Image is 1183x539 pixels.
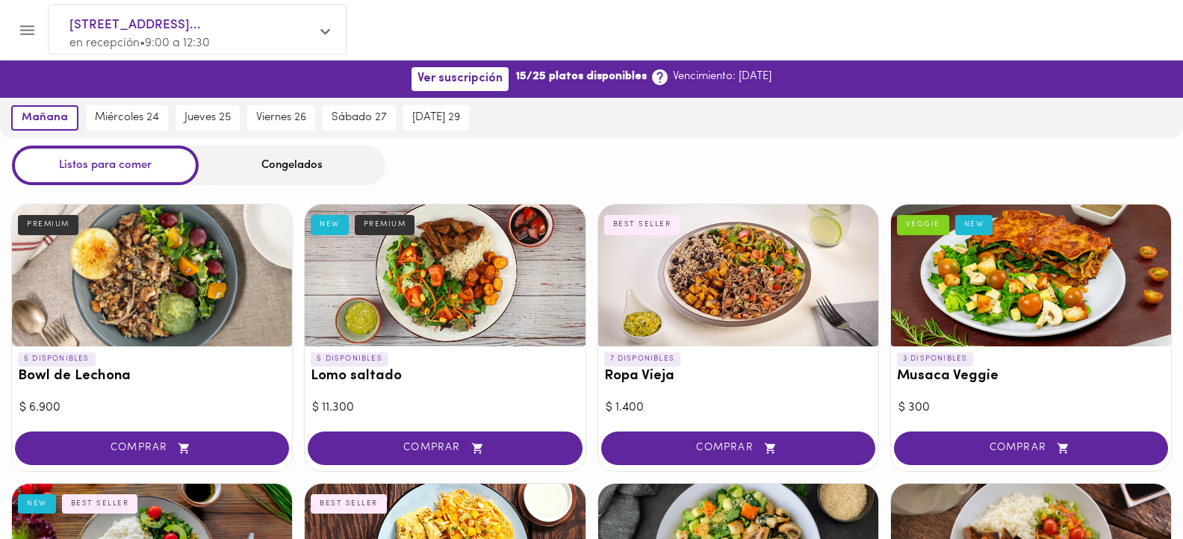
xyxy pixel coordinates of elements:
[913,442,1149,455] span: COMPRAR
[604,369,872,384] h3: Ropa Vieja
[894,431,1168,465] button: COMPRAR
[598,205,878,346] div: Ropa Vieja
[308,431,582,465] button: COMPRAR
[897,215,949,234] div: VEGGIE
[604,352,681,366] p: 7 DISPONIBLES
[34,442,270,455] span: COMPRAR
[311,352,388,366] p: 5 DISPONIBLES
[22,111,68,125] span: mañana
[18,352,96,366] p: 5 DISPONIBLES
[897,369,1165,384] h3: Musaca Veggie
[86,105,168,131] button: miércoles 24
[311,369,579,384] h3: Lomo saltado
[898,399,1164,417] div: $ 300
[12,205,292,346] div: Bowl de Lechona
[323,105,396,131] button: sábado 27
[176,105,240,131] button: jueves 25
[9,12,46,49] button: Menu
[12,146,199,185] div: Listos para comer
[1096,452,1168,524] iframe: Messagebird Livechat Widget
[256,111,306,125] span: viernes 26
[601,431,875,465] button: COMPRAR
[955,215,993,234] div: NEW
[95,111,159,125] span: miércoles 24
[516,69,647,84] b: 15/25 platos disponibles
[417,72,503,86] span: Ver suscripción
[412,67,509,90] button: Ver suscripción
[18,215,78,234] div: PREMIUM
[199,146,385,185] div: Congelados
[412,111,460,125] span: [DATE] 29
[184,111,231,125] span: jueves 25
[18,494,56,514] div: NEW
[311,215,349,234] div: NEW
[69,37,210,49] span: en recepción • 9:00 a 12:30
[18,369,286,384] h3: Bowl de Lechona
[403,105,469,131] button: [DATE] 29
[355,215,415,234] div: PREMIUM
[604,215,680,234] div: BEST SELLER
[311,494,387,514] div: BEST SELLER
[620,442,857,455] span: COMPRAR
[606,399,871,417] div: $ 1.400
[326,442,563,455] span: COMPRAR
[19,399,285,417] div: $ 6.900
[332,111,387,125] span: sábado 27
[247,105,315,131] button: viernes 26
[69,16,310,35] span: [STREET_ADDRESS]...
[673,69,771,84] p: Vencimiento: [DATE]
[62,494,138,514] div: BEST SELLER
[305,205,585,346] div: Lomo saltado
[312,399,577,417] div: $ 11.300
[891,205,1171,346] div: Musaca Veggie
[11,105,78,131] button: mañana
[15,431,289,465] button: COMPRAR
[897,352,974,366] p: 3 DISPONIBLES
